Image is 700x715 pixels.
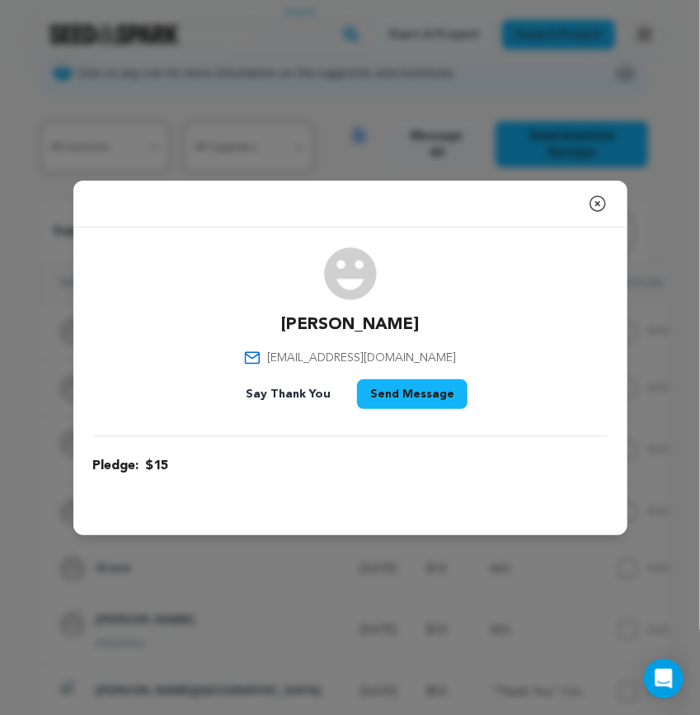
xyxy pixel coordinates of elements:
[233,379,344,409] button: Say Thank You
[267,350,456,366] span: [EMAIL_ADDRESS][DOMAIN_NAME]
[644,659,684,699] div: Open Intercom Messenger
[93,456,139,476] span: Pledge:
[146,456,169,476] span: $15
[281,313,419,336] p: [PERSON_NAME]
[357,379,467,409] button: Send Message
[324,247,377,300] img: user.png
